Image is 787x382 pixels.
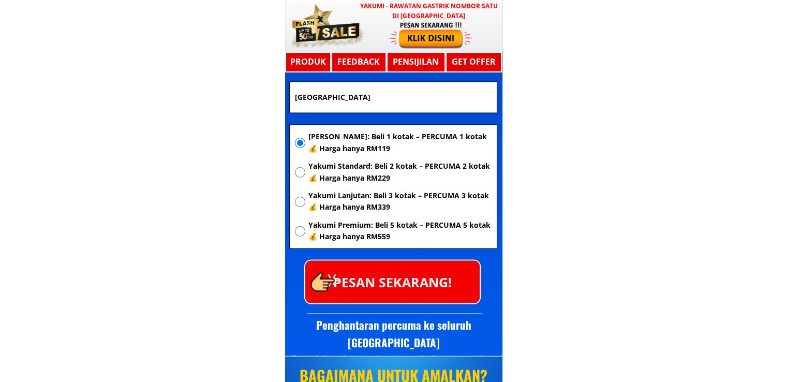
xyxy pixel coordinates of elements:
h3: Produk [285,55,331,69]
span: Yakumi Standard: Beli 2 kotak – PERCUMA 2 kotak 💰 Harga hanya RM229 [308,160,491,184]
span: Yakumi Premium: Beli 5 kotak – PERCUMA 5 kotak 💰 Harga hanya RM559 [308,219,491,243]
p: PESAN SEKARANG! [305,260,480,302]
h3: Pensijilan [390,55,441,69]
span: [PERSON_NAME]: Beli 1 kotak – PERCUMA 1 kotak 💰 Harga hanya RM119 [308,131,491,154]
h3: YAKUMI - Rawatan Gastrik Nombor Satu di [GEOGRAPHIC_DATA] [358,1,500,21]
h3: Feedback [332,55,385,69]
span: Yakumi Lanjutan: Beli 3 kotak – PERCUMA 3 kotak 💰 Harga hanya RM339 [308,190,491,213]
h3: GET OFFER [448,55,499,69]
input: Alamat [292,82,494,113]
h3: Penghantaran percuma ke seluruh [GEOGRAPHIC_DATA] Semak kandungan barang sebelum menerima [285,316,502,368]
